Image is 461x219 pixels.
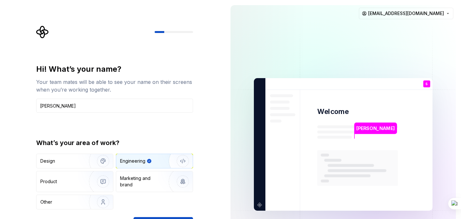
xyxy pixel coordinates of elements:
[120,175,163,188] div: Marketing and brand
[120,158,145,164] div: Engineering
[36,26,49,38] svg: Supernova Logo
[36,78,193,93] div: Your team mates will be able to see your name on their screens when you’re working together.
[425,82,428,86] p: S
[368,10,444,17] span: [EMAIL_ADDRESS][DOMAIN_NAME]
[40,158,55,164] div: Design
[36,99,193,113] input: Han Solo
[359,8,453,19] button: [EMAIL_ADDRESS][DOMAIN_NAME]
[36,64,193,74] div: Hi! What’s your name?
[356,125,395,132] p: [PERSON_NAME]
[317,107,349,116] p: Welcome
[36,138,193,147] div: What’s your area of work?
[40,178,57,185] div: Product
[40,199,52,205] div: Other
